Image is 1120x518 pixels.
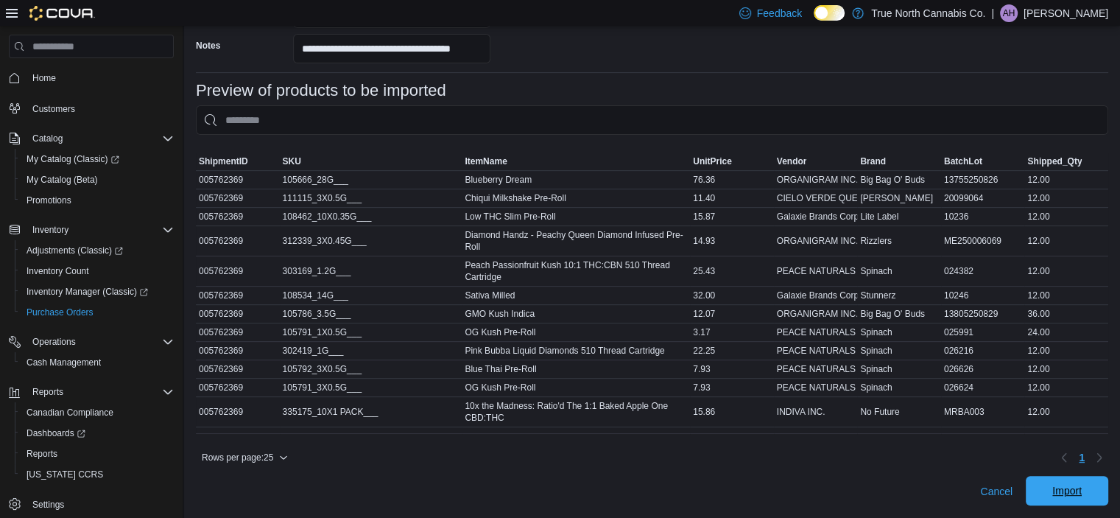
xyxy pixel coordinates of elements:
[1024,208,1108,225] div: 12.00
[774,189,858,207] div: CIELO VERDE QUEBEC INC.
[27,333,82,351] button: Operations
[690,403,774,421] div: 15.86
[196,208,280,225] div: 005762369
[15,149,180,169] a: My Catalog (Classic)
[21,404,174,421] span: Canadian Compliance
[1024,403,1108,421] div: 12.00
[690,189,774,207] div: 11.40
[21,283,154,301] a: Inventory Manager (Classic)
[857,360,941,378] div: Spinach
[3,67,180,88] button: Home
[196,189,280,207] div: 005762369
[1024,342,1108,360] div: 12.00
[3,97,180,119] button: Customers
[196,403,280,421] div: 005762369
[1024,305,1108,323] div: 36.00
[690,360,774,378] div: 7.93
[27,333,174,351] span: Operations
[27,99,174,117] span: Customers
[1073,446,1091,469] ul: Pagination for table: MemoryTable from EuiInMemoryTable
[941,287,1025,304] div: 10246
[27,307,94,318] span: Purchase Orders
[1027,155,1082,167] span: Shipped_Qty
[15,444,180,464] button: Reports
[27,427,85,439] span: Dashboards
[15,190,180,211] button: Promotions
[857,171,941,189] div: Big Bag O' Buds
[27,174,98,186] span: My Catalog (Beta)
[690,305,774,323] div: 12.07
[860,155,886,167] span: Brand
[21,150,174,168] span: My Catalog (Classic)
[21,304,174,321] span: Purchase Orders
[941,262,1025,280] div: 024382
[857,323,941,341] div: Spinach
[941,379,1025,396] div: 026624
[27,383,69,401] button: Reports
[690,208,774,225] div: 15.87
[280,360,462,378] div: 105792_3X0.5G___
[196,305,280,323] div: 005762369
[693,155,732,167] span: UnitPrice
[462,360,690,378] div: Blue Thai Pre-Roll
[1024,189,1108,207] div: 12.00
[196,379,280,396] div: 005762369
[991,4,994,22] p: |
[941,171,1025,189] div: 13755250826
[857,262,941,280] div: Spinach
[21,171,104,189] a: My Catalog (Beta)
[21,424,174,442] span: Dashboards
[27,383,174,401] span: Reports
[690,153,774,170] button: UnitPrice
[465,155,507,167] span: ItemName
[27,100,81,118] a: Customers
[21,466,109,483] a: [US_STATE] CCRS
[690,379,774,396] div: 7.93
[462,208,690,225] div: Low THC Slim Pre-Roll
[280,379,462,396] div: 105791_3X0.5G___
[199,155,248,167] span: ShipmentID
[32,499,64,511] span: Settings
[1024,360,1108,378] div: 12.00
[196,360,280,378] div: 005762369
[690,171,774,189] div: 76.36
[690,262,774,280] div: 25.43
[202,452,273,463] span: Rows per page : 25
[462,397,690,427] div: 10x the Madness: Ratio'd The 1:1 Baked Apple One CBD:THC
[462,323,690,341] div: OG Kush Pre-Roll
[690,323,774,341] div: 3.17
[857,403,941,421] div: No Future
[1026,476,1108,505] button: Import
[196,323,280,341] div: 005762369
[32,103,75,115] span: Customers
[32,72,56,84] span: Home
[462,342,690,360] div: Pink Bubba Liquid Diamonds 510 Thread Cartridge
[21,242,129,259] a: Adjustments (Classic)
[3,382,180,402] button: Reports
[941,403,1025,421] div: MRBA003
[280,171,462,189] div: 105666_28G___
[941,208,1025,225] div: 10236
[1024,287,1108,304] div: 12.00
[462,189,690,207] div: Chiqui Milkshake Pre-Roll
[774,232,858,250] div: ORGANIGRAM INC.
[32,386,63,398] span: Reports
[21,242,174,259] span: Adjustments (Classic)
[27,195,71,206] span: Promotions
[196,171,280,189] div: 005762369
[15,261,180,281] button: Inventory Count
[27,496,70,514] a: Settings
[774,403,858,421] div: INDIVA INC.
[774,305,858,323] div: ORGANIGRAM INC.
[27,130,68,147] button: Catalog
[283,155,301,167] span: SKU
[1024,171,1108,189] div: 12.00
[196,40,220,52] label: Notes
[15,352,180,373] button: Cash Management
[280,342,462,360] div: 302419_1G___
[280,189,462,207] div: 111115_3X0.5G___
[21,283,174,301] span: Inventory Manager (Classic)
[15,169,180,190] button: My Catalog (Beta)
[27,448,57,460] span: Reports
